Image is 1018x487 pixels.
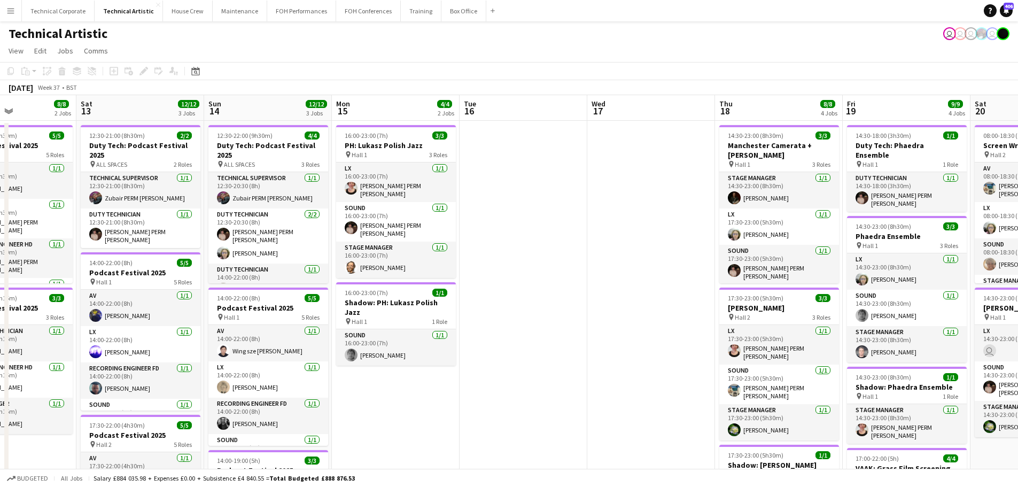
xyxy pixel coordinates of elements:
[9,82,33,93] div: [DATE]
[4,44,28,58] a: View
[5,473,50,484] button: Budgeted
[17,475,48,482] span: Budgeted
[943,27,956,40] app-user-avatar: Sally PERM Pochciol
[336,1,401,21] button: FOH Conferences
[954,27,967,40] app-user-avatar: Abby Hubbard
[1004,3,1014,10] span: 406
[94,474,355,482] div: Salary £884 035.98 + Expenses £0.00 + Subsistence £4 840.55 =
[267,1,336,21] button: FOH Performances
[441,1,486,21] button: Box Office
[35,83,62,91] span: Week 37
[1000,4,1013,17] a: 406
[269,474,355,482] span: Total Budgeted £888 876.53
[53,44,77,58] a: Jobs
[84,46,108,56] span: Comms
[965,27,977,40] app-user-avatar: Liveforce Admin
[34,46,46,56] span: Edit
[30,44,51,58] a: Edit
[95,1,163,21] button: Technical Artistic
[401,1,441,21] button: Training
[22,1,95,21] button: Technical Corporate
[59,474,84,482] span: All jobs
[57,46,73,56] span: Jobs
[9,46,24,56] span: View
[163,1,213,21] button: House Crew
[986,27,999,40] app-user-avatar: Liveforce Admin
[80,44,112,58] a: Comms
[213,1,267,21] button: Maintenance
[9,26,107,42] h1: Technical Artistic
[997,27,1009,40] app-user-avatar: Gabrielle Barr
[66,83,77,91] div: BST
[975,27,988,40] app-user-avatar: Zubair PERM Dhalla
